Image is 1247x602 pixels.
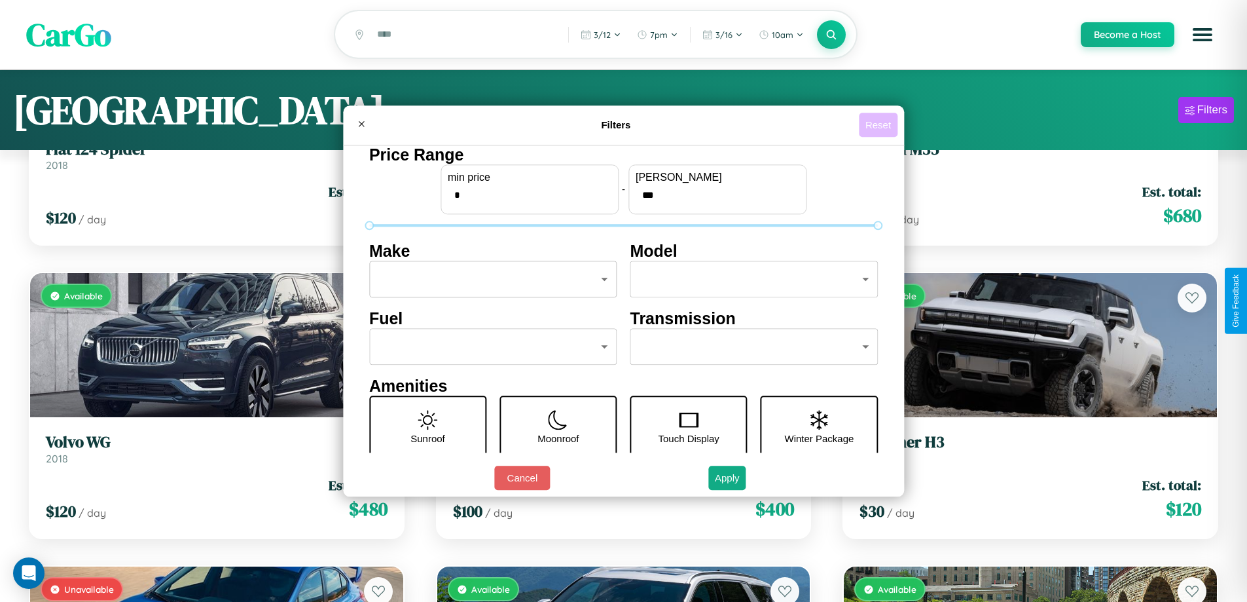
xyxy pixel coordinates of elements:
p: - [622,180,625,198]
a: Fiat 124 Spider2018 [46,140,388,172]
span: $ 680 [1163,202,1201,229]
span: $ 400 [755,496,794,522]
h3: Hummer H3 [859,433,1201,452]
p: Touch Display [658,430,719,447]
a: Volvo WG2018 [46,433,388,465]
span: $ 120 [46,500,76,522]
span: 10am [772,29,793,40]
div: Filters [1197,103,1227,117]
h4: Transmission [630,309,878,328]
span: / day [887,506,914,519]
span: 2018 [46,159,68,172]
button: Apply [708,466,746,490]
h4: Amenities [369,377,878,396]
span: / day [485,506,513,519]
span: Available [64,290,103,301]
h4: Price Range [369,145,878,164]
span: 7pm [650,29,668,40]
div: Open Intercom Messenger [13,557,45,589]
span: Available [471,584,510,595]
h4: Make [369,242,617,261]
label: [PERSON_NAME] [636,172,799,183]
span: Est. total: [329,476,388,495]
p: Sunroof [410,430,445,447]
span: 3 / 16 [715,29,732,40]
h1: [GEOGRAPHIC_DATA] [13,83,385,137]
a: Hummer H32024 [859,433,1201,465]
span: $ 100 [453,500,482,522]
span: Unavailable [64,584,114,595]
label: min price [448,172,611,183]
span: / day [79,213,106,226]
span: / day [892,213,919,226]
button: Open menu [1184,16,1221,53]
p: Moonroof [537,430,579,447]
span: $ 120 [46,207,76,229]
h4: Model [630,242,878,261]
span: CarGo [26,13,111,56]
span: $ 480 [349,496,388,522]
button: 3/16 [696,24,750,45]
a: Infiniti M352023 [859,140,1201,172]
span: $ 30 [859,500,884,522]
button: Filters [1178,97,1234,123]
div: Give Feedback [1231,274,1240,328]
p: Winter Package [785,430,854,447]
button: 7pm [630,24,685,45]
span: 2018 [46,452,68,465]
h3: Volvo WG [46,433,388,452]
button: Become a Host [1081,22,1174,47]
button: 10am [752,24,810,45]
button: 3/12 [574,24,628,45]
span: 3 / 12 [594,29,611,40]
h4: Filters [373,119,859,130]
span: Est. total: [1142,182,1201,201]
span: / day [79,506,106,519]
span: Available [878,584,916,595]
span: $ 120 [1166,496,1201,522]
span: Est. total: [329,182,388,201]
span: Est. total: [1142,476,1201,495]
button: Cancel [494,466,550,490]
h4: Fuel [369,309,617,328]
button: Reset [859,113,897,137]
